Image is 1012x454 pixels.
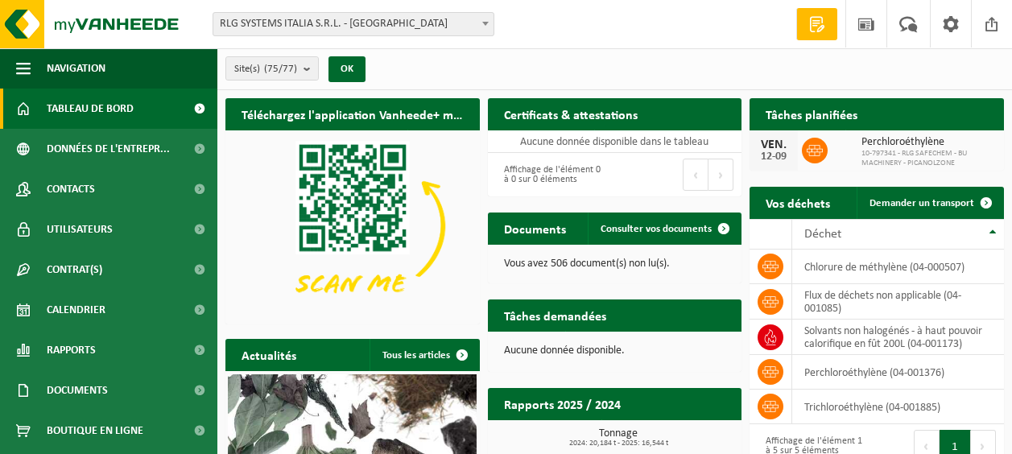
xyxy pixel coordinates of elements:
h2: Documents [488,213,582,244]
span: Données de l'entrepr... [47,129,170,169]
span: Documents [47,370,108,411]
span: Boutique en ligne [47,411,143,451]
td: Aucune donnée disponible dans le tableau [488,130,742,153]
a: Tous les articles [370,339,478,371]
span: Tableau de bord [47,89,134,129]
h2: Actualités [225,339,312,370]
span: Déchet [804,228,841,241]
div: 12-09 [758,151,790,163]
button: Previous [683,159,708,191]
span: Demander un transport [869,198,974,208]
td: flux de déchets non applicable (04-001085) [792,284,1004,320]
button: Next [708,159,733,191]
span: Contacts [47,169,95,209]
a: Consulter vos documents [588,213,740,245]
button: OK [328,56,366,82]
h2: Vos déchets [750,187,846,218]
h2: Certificats & attestations [488,98,654,130]
td: solvants non halogénés - à haut pouvoir calorifique en fût 200L (04-001173) [792,320,1004,355]
td: chlorure de méthylène (04-000507) [792,250,1004,284]
a: Demander un transport [857,187,1002,219]
span: Rapports [47,330,96,370]
h2: Tâches demandées [488,299,622,331]
span: Site(s) [234,57,297,81]
span: 2024: 20,184 t - 2025: 16,544 t [496,440,742,448]
h3: Tonnage [496,428,742,448]
span: Contrat(s) [47,250,102,290]
div: VEN. [758,138,790,151]
h2: Rapports 2025 / 2024 [488,388,637,419]
span: RLG SYSTEMS ITALIA S.R.L. - TORINO [213,12,494,36]
td: Perchloroéthylène (04-001376) [792,355,1004,390]
span: Calendrier [47,290,105,330]
td: Trichloroéthylène (04-001885) [792,390,1004,424]
p: Vous avez 506 document(s) non lu(s). [504,258,726,270]
span: Utilisateurs [47,209,113,250]
span: Perchloroéthylène [861,136,996,149]
p: Aucune donnée disponible. [504,345,726,357]
span: Navigation [47,48,105,89]
button: Site(s)(75/77) [225,56,319,80]
span: 10-797341 - RLG SAFECHEM - BU MACHINERY - PICANOLZONE [861,149,996,168]
h2: Téléchargez l'application Vanheede+ maintenant! [225,98,480,130]
img: Download de VHEPlus App [225,130,480,321]
div: Affichage de l'élément 0 à 0 sur 0 éléments [496,157,607,192]
span: RLG SYSTEMS ITALIA S.R.L. - TORINO [213,13,494,35]
count: (75/77) [264,64,297,74]
a: Consulter les rapports [601,419,740,452]
span: Consulter vos documents [601,224,712,234]
h2: Tâches planifiées [750,98,874,130]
